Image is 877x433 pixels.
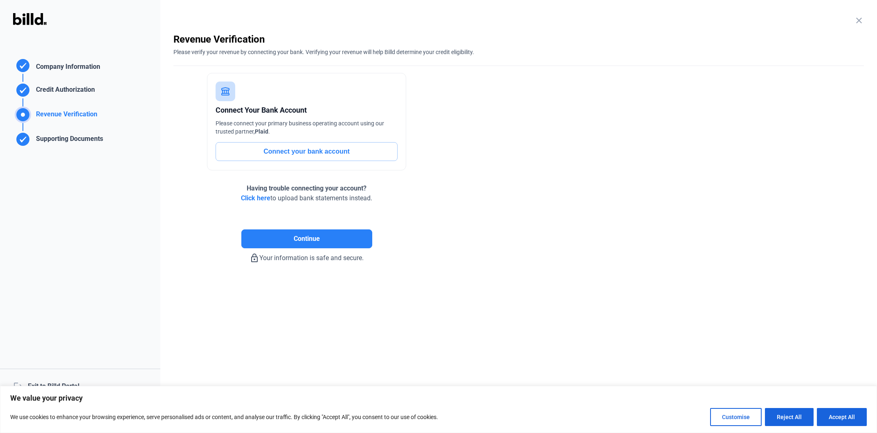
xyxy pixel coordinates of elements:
div: Company Information [33,62,100,74]
button: Reject All [765,408,814,426]
span: Click here [241,194,270,202]
button: Accept All [817,408,867,426]
div: Credit Authorization [33,85,95,98]
div: Connect Your Bank Account [216,104,398,116]
button: Continue [241,229,372,248]
span: Having trouble connecting your account? [247,184,367,192]
p: We value your privacy [10,393,867,403]
div: to upload bank statements instead. [241,184,372,203]
p: We use cookies to enhance your browsing experience, serve personalised ads or content, and analys... [10,412,438,422]
div: Please connect your primary business operating account using our trusted partner, . [216,119,398,136]
span: Continue [294,234,320,244]
div: Revenue Verification [33,109,97,123]
div: Revenue Verification [173,33,864,46]
mat-icon: lock_outline [250,253,259,263]
mat-icon: close [854,16,864,25]
span: Plaid [255,128,268,135]
button: Customise [710,408,762,426]
div: Please verify your revenue by connecting your bank. Verifying your revenue will help Billd determ... [173,46,864,56]
div: Supporting Documents [33,134,103,147]
mat-icon: logout [13,381,21,390]
div: Your information is safe and secure. [173,248,440,263]
img: Billd Logo [13,13,47,25]
button: Connect your bank account [216,142,398,161]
